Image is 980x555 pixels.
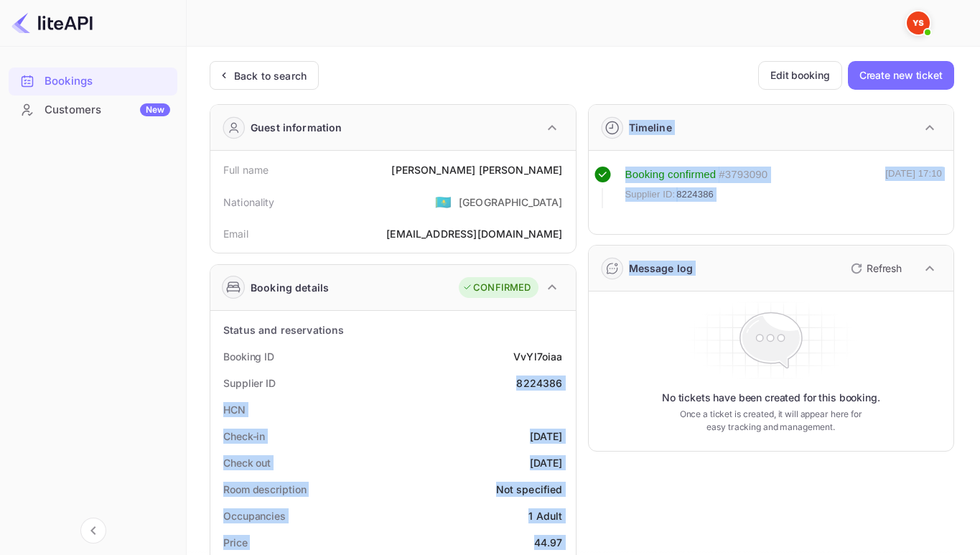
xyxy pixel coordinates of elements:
[848,61,954,90] button: Create new ticket
[251,120,342,135] div: Guest information
[516,376,562,391] div: 8224386
[391,162,562,177] div: [PERSON_NAME] [PERSON_NAME]
[223,508,286,523] div: Occupancies
[629,261,694,276] div: Message log
[234,68,307,83] div: Back to search
[223,349,274,364] div: Booking ID
[496,482,563,497] div: Not specified
[251,280,329,295] div: Booking details
[223,226,248,241] div: Email
[223,376,276,391] div: Supplier ID
[534,535,563,550] div: 44.97
[9,67,177,94] a: Bookings
[140,103,170,116] div: New
[9,96,177,124] div: CustomersNew
[223,195,275,210] div: Nationality
[629,120,672,135] div: Timeline
[223,322,344,337] div: Status and reservations
[223,429,265,444] div: Check-in
[673,408,868,434] p: Once a ticket is created, it will appear here for easy tracking and management.
[459,195,563,210] div: [GEOGRAPHIC_DATA]
[758,61,842,90] button: Edit booking
[9,96,177,123] a: CustomersNew
[530,455,563,470] div: [DATE]
[9,67,177,95] div: Bookings
[386,226,562,241] div: [EMAIL_ADDRESS][DOMAIN_NAME]
[80,518,106,544] button: Collapse navigation
[462,281,531,295] div: CONFIRMED
[662,391,880,405] p: No tickets have been created for this booking.
[45,102,170,118] div: Customers
[223,535,248,550] div: Price
[223,455,271,470] div: Check out
[907,11,930,34] img: Yandex Support
[45,73,170,90] div: Bookings
[625,187,676,202] span: Supplier ID:
[867,261,902,276] p: Refresh
[513,349,562,364] div: VvYl7oiaa
[719,167,767,183] div: # 3793090
[885,167,942,208] div: [DATE] 17:10
[528,508,562,523] div: 1 Adult
[223,402,246,417] div: HCN
[223,482,306,497] div: Room description
[11,11,93,34] img: LiteAPI logo
[223,162,269,177] div: Full name
[625,167,717,183] div: Booking confirmed
[676,187,714,202] span: 8224386
[435,189,452,215] span: United States
[530,429,563,444] div: [DATE]
[842,257,907,280] button: Refresh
